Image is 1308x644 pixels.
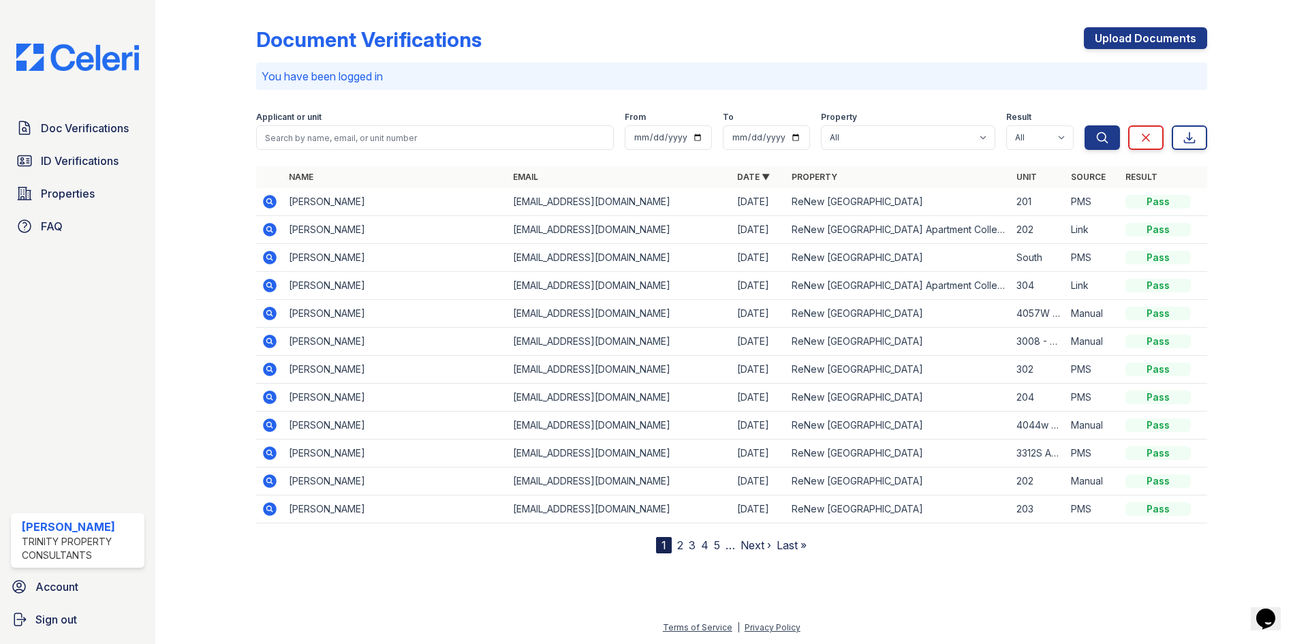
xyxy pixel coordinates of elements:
[745,622,800,632] a: Privacy Policy
[508,412,732,440] td: [EMAIL_ADDRESS][DOMAIN_NAME]
[737,172,770,182] a: Date ▼
[1011,356,1065,384] td: 302
[723,112,734,123] label: To
[256,27,482,52] div: Document Verifications
[1125,307,1191,320] div: Pass
[1125,502,1191,516] div: Pass
[1065,495,1120,523] td: PMS
[283,440,508,467] td: [PERSON_NAME]
[821,112,857,123] label: Property
[1011,384,1065,412] td: 204
[22,535,139,562] div: Trinity Property Consultants
[1071,172,1106,182] a: Source
[1011,412,1065,440] td: 4044w - 201
[732,384,786,412] td: [DATE]
[262,68,1202,85] p: You have been logged in
[786,216,1010,244] td: ReNew [GEOGRAPHIC_DATA] Apartment Collection
[726,537,735,553] span: …
[1084,27,1207,49] a: Upload Documents
[1125,335,1191,348] div: Pass
[786,356,1010,384] td: ReNew [GEOGRAPHIC_DATA]
[786,188,1010,216] td: ReNew [GEOGRAPHIC_DATA]
[1065,272,1120,300] td: Link
[732,328,786,356] td: [DATE]
[508,216,732,244] td: [EMAIL_ADDRESS][DOMAIN_NAME]
[289,172,313,182] a: Name
[508,328,732,356] td: [EMAIL_ADDRESS][DOMAIN_NAME]
[508,356,732,384] td: [EMAIL_ADDRESS][DOMAIN_NAME]
[732,356,786,384] td: [DATE]
[283,384,508,412] td: [PERSON_NAME]
[283,300,508,328] td: [PERSON_NAME]
[732,495,786,523] td: [DATE]
[41,153,119,169] span: ID Verifications
[1065,300,1120,328] td: Manual
[508,384,732,412] td: [EMAIL_ADDRESS][DOMAIN_NAME]
[1125,390,1191,404] div: Pass
[11,114,144,142] a: Doc Verifications
[1125,446,1191,460] div: Pass
[777,538,807,552] a: Last »
[732,272,786,300] td: [DATE]
[732,300,786,328] td: [DATE]
[786,328,1010,356] td: ReNew [GEOGRAPHIC_DATA]
[1065,412,1120,440] td: Manual
[5,606,150,633] a: Sign out
[677,538,683,552] a: 2
[508,244,732,272] td: [EMAIL_ADDRESS][DOMAIN_NAME]
[663,622,732,632] a: Terms of Service
[1125,474,1191,488] div: Pass
[1011,300,1065,328] td: 4057W - 301
[508,272,732,300] td: [EMAIL_ADDRESS][DOMAIN_NAME]
[1006,112,1031,123] label: Result
[1011,188,1065,216] td: 201
[741,538,771,552] a: Next ›
[714,538,720,552] a: 5
[786,384,1010,412] td: ReNew [GEOGRAPHIC_DATA]
[513,172,538,182] a: Email
[283,328,508,356] td: [PERSON_NAME]
[508,440,732,467] td: [EMAIL_ADDRESS][DOMAIN_NAME]
[732,216,786,244] td: [DATE]
[625,112,646,123] label: From
[5,573,150,600] a: Account
[508,188,732,216] td: [EMAIL_ADDRESS][DOMAIN_NAME]
[786,272,1010,300] td: ReNew [GEOGRAPHIC_DATA] Apartment Collection
[35,611,77,628] span: Sign out
[1011,467,1065,495] td: 202
[283,495,508,523] td: [PERSON_NAME]
[1125,195,1191,209] div: Pass
[1065,328,1120,356] td: Manual
[1065,467,1120,495] td: Manual
[1016,172,1037,182] a: Unit
[283,244,508,272] td: [PERSON_NAME]
[11,147,144,174] a: ID Verifications
[1125,223,1191,236] div: Pass
[508,300,732,328] td: [EMAIL_ADDRESS][DOMAIN_NAME]
[256,125,614,150] input: Search by name, email, or unit number
[786,412,1010,440] td: ReNew [GEOGRAPHIC_DATA]
[1011,272,1065,300] td: 304
[1011,440,1065,467] td: 3312S Apt 304
[786,300,1010,328] td: ReNew [GEOGRAPHIC_DATA]
[283,272,508,300] td: [PERSON_NAME]
[1011,244,1065,272] td: South
[786,495,1010,523] td: ReNew [GEOGRAPHIC_DATA]
[786,467,1010,495] td: ReNew [GEOGRAPHIC_DATA]
[1125,418,1191,432] div: Pass
[737,622,740,632] div: |
[1251,589,1294,630] iframe: chat widget
[1065,356,1120,384] td: PMS
[1065,188,1120,216] td: PMS
[1065,440,1120,467] td: PMS
[256,112,322,123] label: Applicant or unit
[656,537,672,553] div: 1
[283,412,508,440] td: [PERSON_NAME]
[1011,216,1065,244] td: 202
[41,218,63,234] span: FAQ
[732,188,786,216] td: [DATE]
[11,213,144,240] a: FAQ
[283,467,508,495] td: [PERSON_NAME]
[732,412,786,440] td: [DATE]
